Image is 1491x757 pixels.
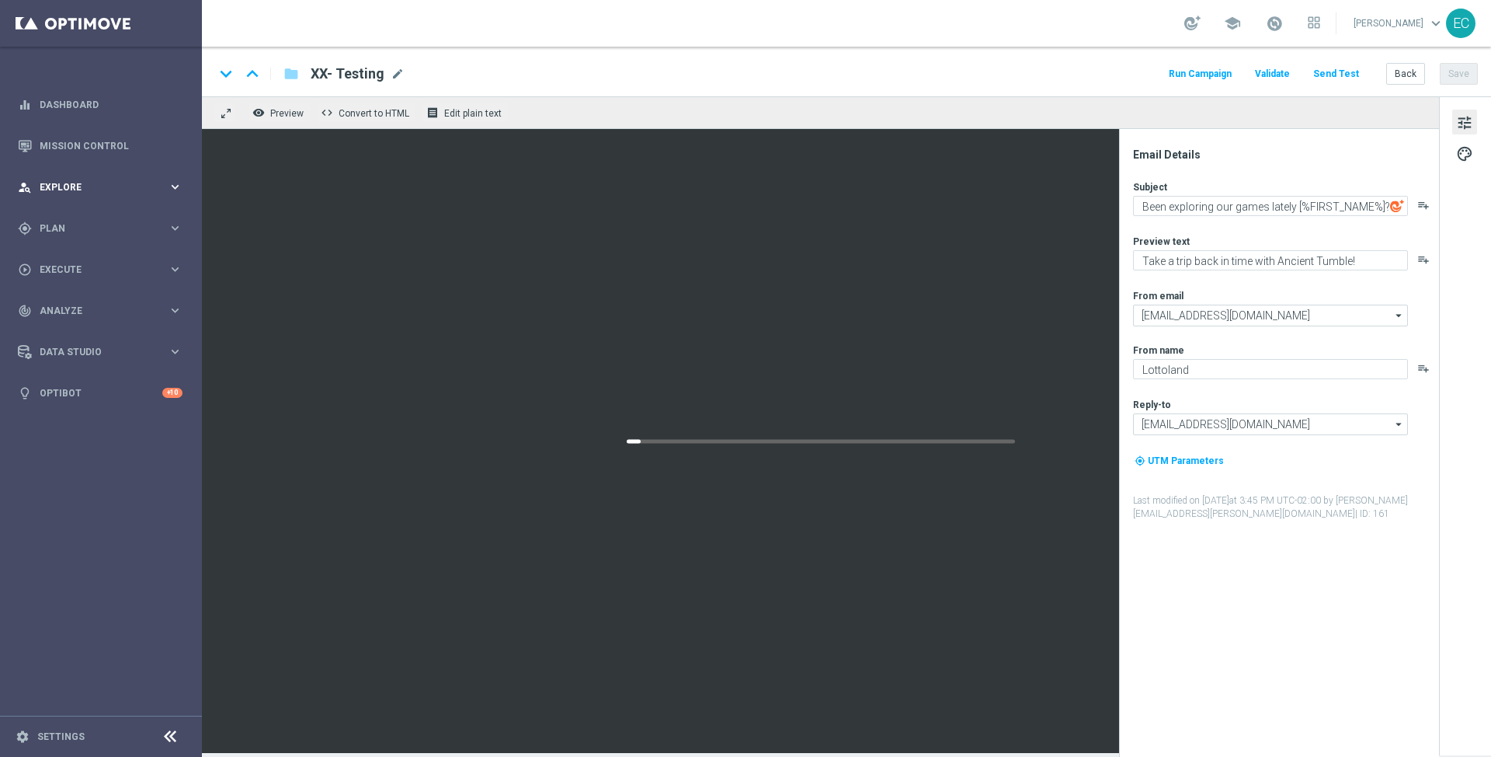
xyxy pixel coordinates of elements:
button: palette [1452,141,1477,166]
span: tune [1456,113,1473,133]
a: Settings [37,732,85,741]
button: receipt Edit plain text [422,103,509,123]
i: track_changes [18,304,32,318]
span: Edit plain text [444,108,502,119]
div: +10 [162,388,182,398]
i: settings [16,730,30,744]
button: playlist_add [1417,253,1430,266]
div: Optibot [18,372,182,413]
button: Run Campaign [1166,64,1234,85]
span: | ID: 161 [1355,508,1389,519]
img: optiGenie.svg [1390,199,1404,213]
button: Back [1386,63,1425,85]
i: keyboard_arrow_right [168,303,182,318]
button: folder [282,61,301,86]
label: Subject [1133,181,1167,194]
span: Plan [40,224,168,233]
span: palette [1456,144,1473,164]
span: Execute [40,265,168,274]
span: UTM Parameters [1148,455,1224,466]
i: receipt [426,106,439,119]
div: EC [1446,9,1475,38]
i: equalizer [18,98,32,112]
div: Analyze [18,304,168,318]
i: arrow_drop_down [1392,414,1407,434]
button: play_circle_outline Execute keyboard_arrow_right [17,263,183,276]
i: my_location [1135,455,1145,466]
button: equalizer Dashboard [17,99,183,111]
button: gps_fixed Plan keyboard_arrow_right [17,222,183,235]
label: From name [1133,344,1184,357]
i: keyboard_arrow_up [241,62,264,85]
span: code [321,106,333,119]
div: Dashboard [18,84,182,125]
span: school [1224,15,1241,32]
span: Convert to HTML [339,108,409,119]
span: Analyze [40,306,168,316]
button: remove_red_eye Preview [248,103,311,123]
button: code Convert to HTML [317,103,416,123]
a: [PERSON_NAME]keyboard_arrow_down [1352,12,1446,35]
label: Preview text [1133,235,1190,248]
span: Explore [40,183,168,192]
i: lightbulb [18,386,32,400]
label: Last modified on [DATE] at 3:45 PM UTC-02:00 by [PERSON_NAME][EMAIL_ADDRESS][PERSON_NAME][DOMAIN_... [1133,494,1437,521]
label: Reply-to [1133,399,1171,411]
button: Save [1440,63,1478,85]
button: playlist_add [1417,199,1430,211]
div: Explore [18,180,168,194]
i: keyboard_arrow_right [168,180,182,194]
button: person_search Explore keyboard_arrow_right [17,181,183,194]
label: From email [1133,290,1183,302]
span: mode_edit [391,67,405,81]
i: arrow_drop_down [1392,305,1407,326]
div: Mission Control [18,125,182,166]
span: Validate [1255,68,1290,79]
span: XX- Testing [311,65,384,83]
a: Dashboard [40,84,182,125]
div: Execute [18,263,168,277]
div: Email Details [1133,148,1437,162]
button: Mission Control [17,140,183,152]
button: my_location UTM Parameters [1133,452,1225,469]
button: playlist_add [1417,362,1430,375]
i: play_circle_outline [18,263,32,277]
a: Mission Control [40,125,182,166]
button: Validate [1253,64,1292,85]
button: Send Test [1311,64,1361,85]
span: Data Studio [40,347,168,357]
div: Plan [18,222,168,235]
button: Data Studio keyboard_arrow_right [17,346,183,358]
i: folder [283,65,299,83]
i: keyboard_arrow_right [168,221,182,235]
button: track_changes Analyze keyboard_arrow_right [17,305,183,317]
i: gps_fixed [18,222,32,235]
button: lightbulb Optibot +10 [17,387,183,399]
a: Optibot [40,372,162,413]
i: keyboard_arrow_right [168,344,182,359]
span: keyboard_arrow_down [1427,15,1444,32]
input: Select [1133,305,1408,326]
i: person_search [18,180,32,194]
input: Select [1133,413,1408,435]
button: tune [1452,110,1477,134]
div: Data Studio [18,345,168,359]
i: keyboard_arrow_down [214,62,238,85]
i: remove_red_eye [252,106,265,119]
span: Preview [270,108,304,119]
i: keyboard_arrow_right [168,262,182,277]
